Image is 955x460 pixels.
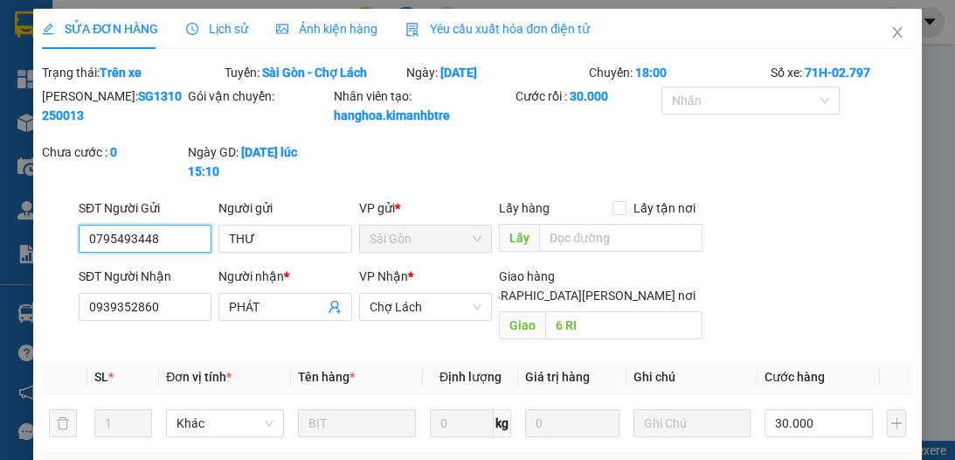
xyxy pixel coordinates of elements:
span: Giá trị hàng [525,370,590,384]
img: icon [405,23,419,37]
div: SĐT Người Gửi [79,199,211,218]
span: Giao [499,311,545,339]
b: 30.000 [570,89,608,103]
b: [DATE] [440,66,477,80]
span: Chợ Lách [370,294,481,320]
div: Trạng thái: [40,63,222,82]
span: Giao hàng [499,269,555,283]
span: Định lượng [439,370,502,384]
div: Người gửi [218,199,351,218]
div: Chưa cước : [42,143,184,162]
span: Tên hàng [298,370,355,384]
span: kg [494,409,511,437]
span: Sài Gòn [370,226,481,252]
span: Ảnh kiện hàng [276,22,377,36]
button: Close [873,9,922,58]
span: close [890,25,904,39]
span: VP Nhận [359,269,408,283]
div: [PERSON_NAME]: [42,87,184,125]
span: SL [94,370,108,384]
div: Ngày: [405,63,586,82]
b: 0 [110,145,117,159]
input: VD: Bàn, Ghế [298,409,416,437]
input: Ghi Chú [633,409,751,437]
b: Trên xe [100,66,142,80]
b: hanghoa.kimanhbtre [334,108,450,122]
div: Chuyến: [587,63,769,82]
span: Lịch sử [186,22,248,36]
div: SĐT Người Nhận [79,267,211,286]
input: Dọc đường [539,224,702,252]
input: Dọc đường [545,311,702,339]
b: 71H-02.797 [805,66,870,80]
input: 0 [525,409,619,437]
span: Cước hàng [765,370,825,384]
span: Lấy tận nơi [626,199,702,218]
div: Gói vận chuyển: [188,87,330,106]
span: SỬA ĐƠN HÀNG [42,22,158,36]
span: Yêu cầu xuất hóa đơn điện tử [405,22,590,36]
span: Lấy [499,224,539,252]
span: Đơn vị tính [166,370,232,384]
div: Người nhận [218,267,351,286]
span: Khác [176,410,273,436]
button: delete [49,409,77,437]
div: Ngày GD: [188,143,330,181]
b: [DATE] lúc 15:10 [188,145,297,178]
span: edit [42,23,54,35]
b: Sài Gòn - Chợ Lách [262,66,367,80]
b: 18:00 [635,66,667,80]
span: clock-circle [186,23,198,35]
div: Số xe: [769,63,915,82]
span: user-add [328,300,342,314]
div: Nhân viên tạo: [334,87,512,125]
div: VP gửi [359,199,492,218]
button: plus [887,409,906,437]
div: Cước rồi : [516,87,658,106]
span: [GEOGRAPHIC_DATA][PERSON_NAME] nơi [457,286,702,305]
div: Tuyến: [223,63,405,82]
span: Lấy hàng [499,201,550,215]
th: Ghi chú [626,360,758,394]
span: picture [276,23,288,35]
